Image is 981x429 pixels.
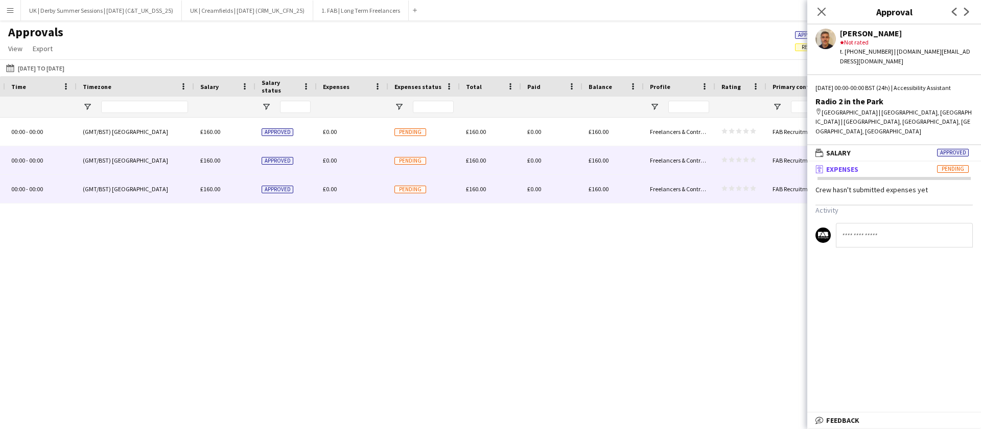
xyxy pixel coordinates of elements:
input: Primary contact Filter Input [791,101,832,113]
div: FAB Recruitment [766,118,838,146]
span: £160.00 [589,128,609,136]
span: Total [466,83,482,91]
span: Salary [826,148,851,157]
span: £160.00 [589,156,609,164]
span: 00:00 [11,185,25,193]
span: Pending [394,157,426,165]
span: 00:00 [29,185,43,193]
input: Salary status Filter Input [280,101,311,113]
span: Approved [262,186,293,193]
button: 1. FAB | Long Term Freelancers [313,1,409,20]
span: Pending [937,165,969,173]
span: £160.00 [200,128,220,136]
span: - [26,156,28,164]
button: Open Filter Menu [650,102,659,111]
span: Approved [798,32,824,38]
span: - [26,128,28,136]
h3: Approval [807,5,981,18]
span: Primary contact [773,83,819,91]
mat-expansion-panel-header: SalaryApproved [807,145,981,161]
span: £160.00 [589,185,609,193]
span: Time [11,83,26,91]
div: FAB Recruitment [766,146,838,174]
span: Timezone [83,83,111,91]
mat-expansion-panel-header: Feedback [807,413,981,428]
div: t. [PHONE_NUMBER] | [DOMAIN_NAME][EMAIL_ADDRESS][DOMAIN_NAME] [840,47,973,65]
div: [GEOGRAPHIC_DATA] | [GEOGRAPHIC_DATA], [GEOGRAPHIC_DATA] | [GEOGRAPHIC_DATA], [GEOGRAPHIC_DATA], ... [815,108,973,136]
span: £0.00 [527,128,541,136]
span: Feedback [826,416,859,425]
span: Salary status [262,79,298,94]
button: [DATE] to [DATE] [4,62,66,74]
mat-expansion-panel-header: ExpensesPending [807,162,981,177]
span: Freelancers & Contractors [650,156,717,164]
span: Salary [200,83,219,91]
input: Profile Filter Input [668,101,709,113]
a: Export [29,42,57,55]
span: £160.00 [466,156,486,164]
input: Expenses status Filter Input [413,101,454,113]
span: 13 [795,42,842,51]
span: 00:00 [29,128,43,136]
span: Freelancers & Contractors [650,185,717,193]
div: (GMT/BST) [GEOGRAPHIC_DATA] [77,118,194,146]
span: Balance [589,83,612,91]
span: Expenses [323,83,349,91]
span: £160.00 [200,156,220,164]
span: Approved [937,149,969,156]
span: 00:00 [11,128,25,136]
span: Export [33,44,53,53]
span: 1383 of 5285 [795,30,874,39]
button: Open Filter Menu [394,102,404,111]
span: Expenses [826,165,858,174]
span: Paid [527,83,541,91]
input: Timezone Filter Input [101,101,188,113]
div: Crew hasn't submitted expenses yet [807,185,981,194]
button: UK | Derby Summer Sessions | [DATE] (C&T_UK_DSS_25) [21,1,182,20]
div: ExpensesPending [807,177,981,263]
span: 00:00 [29,156,43,164]
span: 00:00 [11,156,25,164]
span: Approved [262,157,293,165]
a: View [4,42,27,55]
button: UK | Creamfields | [DATE] (CRM_UK_CFN_25) [182,1,313,20]
button: Open Filter Menu [773,102,782,111]
span: £0.00 [323,185,337,193]
button: Open Filter Menu [262,102,271,111]
span: Pending [394,186,426,193]
span: View [8,44,22,53]
h3: Activity [815,206,973,215]
div: Radio 2 in the Park [815,97,973,106]
span: £0.00 [527,185,541,193]
span: £0.00 [323,156,337,164]
span: £160.00 [466,185,486,193]
span: £160.00 [466,128,486,136]
div: (GMT/BST) [GEOGRAPHIC_DATA] [77,175,194,203]
span: Expenses status [394,83,441,91]
div: (GMT/BST) [GEOGRAPHIC_DATA] [77,146,194,174]
div: Not rated [840,38,973,47]
span: £0.00 [323,128,337,136]
button: Open Filter Menu [83,102,92,111]
div: FAB Recruitment [766,175,838,203]
span: Freelancers & Contractors [650,128,717,136]
span: Profile [650,83,670,91]
span: Pending [394,128,426,136]
span: £0.00 [527,156,541,164]
span: Rating [721,83,741,91]
span: Review [802,44,820,51]
span: - [26,185,28,193]
span: £160.00 [200,185,220,193]
span: Approved [262,128,293,136]
div: [PERSON_NAME] [840,29,973,38]
div: [DATE] 00:00-00:00 BST (24h) | Accessibility Assistant [815,83,973,93]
